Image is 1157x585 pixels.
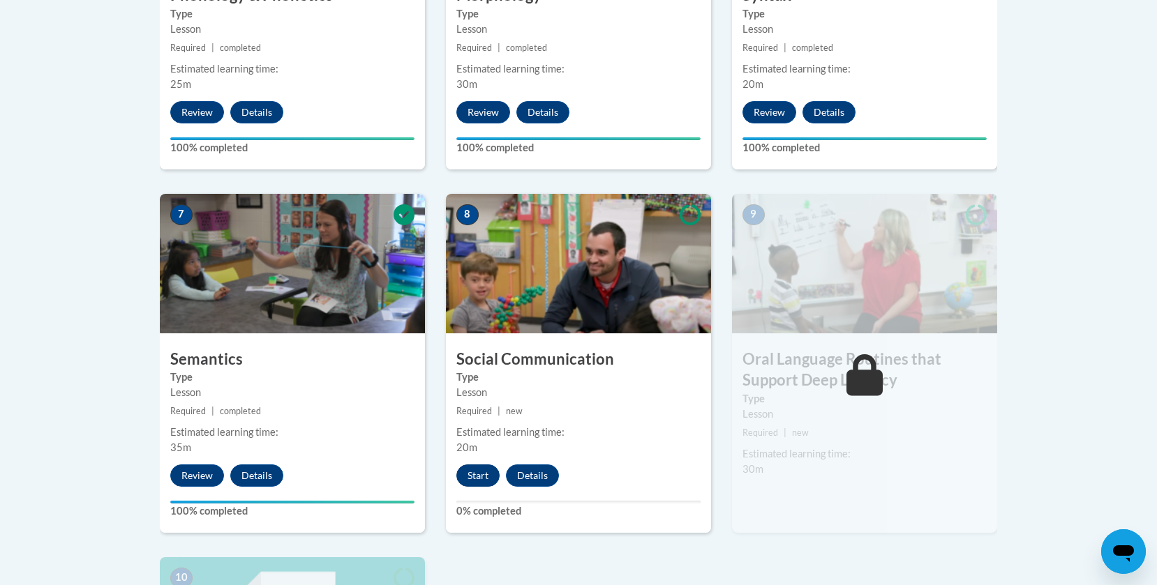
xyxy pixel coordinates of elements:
div: Estimated learning time: [170,61,415,77]
button: Review [742,101,796,123]
label: 0% completed [456,503,701,519]
div: Lesson [170,385,415,400]
label: 100% completed [170,503,415,519]
span: completed [506,43,547,53]
img: Course Image [446,194,711,333]
iframe: Button to launch messaging window [1101,529,1146,574]
h3: Social Communication [446,349,711,370]
div: Lesson [170,22,415,37]
div: Estimated learning time: [170,425,415,440]
label: Type [456,370,701,385]
img: Course Image [160,194,425,333]
span: new [506,406,523,416]
span: 20m [456,441,477,453]
h3: Semantics [160,349,425,370]
div: Your progress [456,137,701,140]
button: Review [170,464,224,487]
span: Required [742,43,778,53]
label: Type [170,6,415,22]
span: | [498,406,500,416]
span: Required [456,406,492,416]
span: new [792,427,809,438]
label: 100% completed [742,140,987,155]
span: Required [456,43,492,53]
span: Required [742,427,778,438]
span: 35m [170,441,191,453]
span: 25m [170,78,191,90]
div: Your progress [742,137,987,140]
div: Lesson [456,385,701,400]
img: Course Image [732,194,997,333]
span: 7 [170,204,193,225]
span: Required [170,406,206,416]
label: Type [170,370,415,385]
label: Type [456,6,701,22]
label: Type [742,391,987,407]
span: completed [220,406,261,416]
button: Details [230,101,283,123]
span: | [784,43,786,53]
button: Review [456,101,510,123]
span: completed [220,43,261,53]
span: 30m [742,463,763,475]
button: Review [170,101,224,123]
h3: Oral Language Routines that Support Deep Literacy [732,349,997,392]
div: Estimated learning time: [742,61,987,77]
button: Details [230,464,283,487]
div: Estimated learning time: [456,61,701,77]
div: Lesson [742,22,987,37]
span: 20m [742,78,763,90]
span: completed [792,43,833,53]
button: Details [516,101,569,123]
label: 100% completed [170,140,415,155]
button: Details [803,101,856,123]
span: | [784,427,786,438]
span: Required [170,43,206,53]
div: Your progress [170,137,415,140]
div: Your progress [170,501,415,503]
span: 9 [742,204,765,225]
div: Estimated learning time: [742,446,987,462]
div: Lesson [742,407,987,422]
label: Type [742,6,987,22]
button: Start [456,464,500,487]
span: | [211,406,214,416]
div: Lesson [456,22,701,37]
span: | [498,43,500,53]
span: 30m [456,78,477,90]
span: | [211,43,214,53]
button: Details [506,464,559,487]
label: 100% completed [456,140,701,155]
div: Estimated learning time: [456,425,701,440]
span: 8 [456,204,479,225]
